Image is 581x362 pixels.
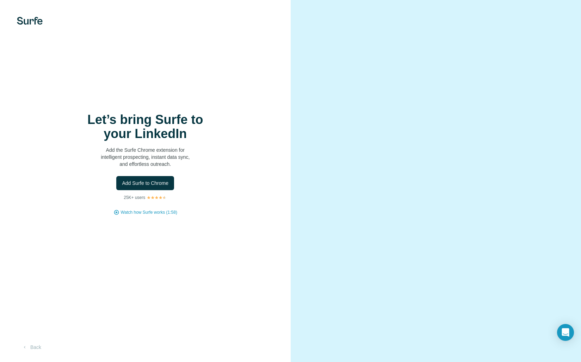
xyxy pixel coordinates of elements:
[17,341,46,354] button: Back
[122,180,168,187] span: Add Surfe to Chrome
[557,324,574,341] div: Open Intercom Messenger
[116,176,174,190] button: Add Surfe to Chrome
[121,209,177,216] button: Watch how Surfe works (1:58)
[17,17,43,25] img: Surfe's logo
[75,113,216,141] h1: Let’s bring Surfe to your LinkedIn
[147,195,167,200] img: Rating Stars
[75,146,216,168] p: Add the Surfe Chrome extension for intelligent prospecting, instant data sync, and effortless out...
[124,194,145,201] p: 25K+ users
